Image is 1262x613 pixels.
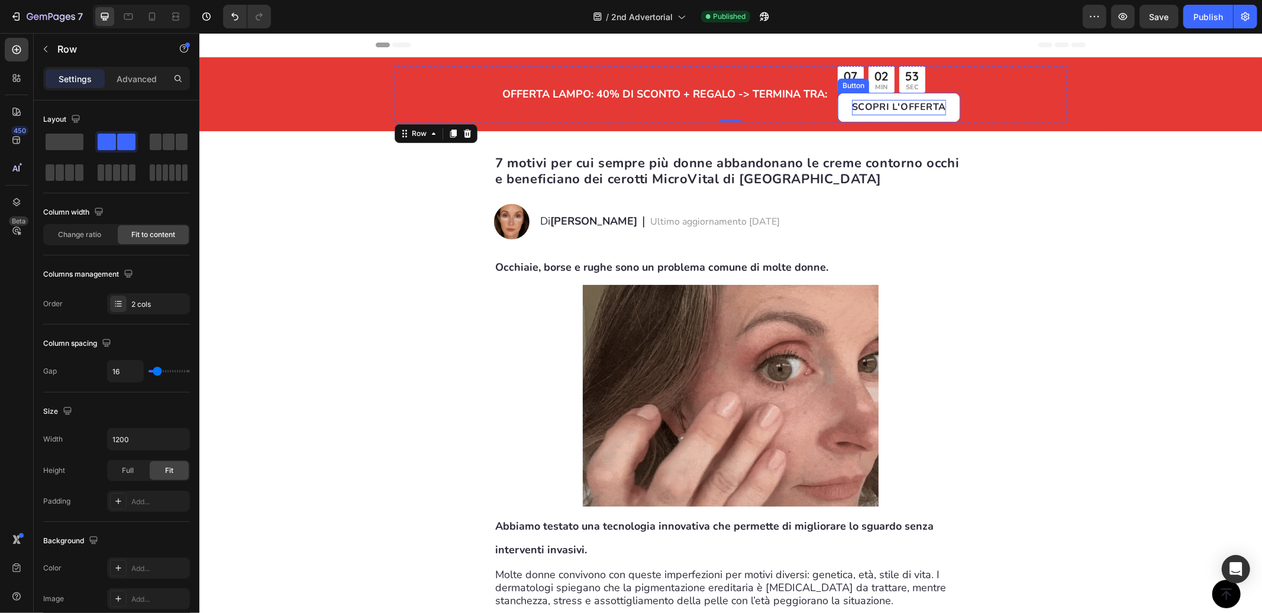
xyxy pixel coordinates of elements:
strong: [PERSON_NAME] [351,181,438,195]
input: Auto [108,361,143,382]
strong: Occhiaie, borse e rughe sono un problema comune di molte donne. [296,227,629,241]
p: Row [57,42,158,56]
div: Layout [43,112,83,128]
div: Add... [131,497,187,507]
span: Change ratio [59,229,102,240]
strong: 7 motivi per cui sempre più donne abbandonano le creme contorno occhi e beneficiano dei cerotti M... [296,121,760,155]
strong: SCOPRI L'OFFERTA [653,67,747,80]
button: Publish [1183,5,1233,28]
span: Ultimo aggiornamento [DATE] [451,182,580,195]
div: Padding [43,496,70,507]
div: Undo/Redo [223,5,271,28]
div: 2 cols [131,299,187,310]
div: Column width [43,205,106,220]
div: Height [43,465,65,476]
p: Advanced [117,73,157,85]
div: Size [43,404,75,420]
button: 7 [5,5,88,28]
span: Di [341,181,438,195]
div: 07 [644,35,659,51]
span: Fit [165,465,173,476]
p: SEC [706,51,719,57]
span: Fit to content [131,229,175,240]
span: | [443,180,446,196]
p: Settings [59,73,92,85]
iframe: Design area [199,33,1262,613]
img: gempages_584483187212681994-3d4463bd-0dd0-4100-afc5-59ad55093353.gif [383,252,679,473]
span: Full [122,465,134,476]
div: Column spacing [43,336,114,352]
strong: Abbiamo testato una tecnologia innovativa che permette di migliorare lo sguardo senza interventi ... [296,486,734,523]
div: Publish [1193,11,1223,23]
p: 7 [78,9,83,24]
div: Order [43,299,63,309]
div: 02 [675,35,689,51]
div: Background [43,533,101,549]
div: Add... [131,563,187,574]
div: Button [641,47,667,58]
span: Molte donne convivono con queste imperfezioni per motivi diversi: genetica, età, stile di vita. I... [296,534,747,575]
div: 53 [706,35,719,51]
div: Columns management [43,267,135,283]
div: Image [43,593,64,604]
div: Open Intercom Messenger [1222,555,1250,583]
div: Row [210,95,230,106]
span: / [606,11,609,23]
img: gempages_584483187212681994-72cd0b4f-4b67-4d4a-bda5-047a238104a2.png [295,171,330,206]
div: Beta [9,216,28,226]
button: <p><strong>SCOPRI L'OFFERTA</strong></p> [638,60,761,89]
div: Gap [43,366,57,377]
span: 2nd Advertorial [611,11,673,23]
div: Add... [131,594,187,605]
div: Width [43,434,63,445]
button: Save [1140,5,1179,28]
p: MIN [675,51,689,57]
span: Save [1150,12,1169,22]
div: Color [43,563,62,573]
div: 450 [11,126,28,135]
span: Published [713,11,745,22]
strong: OFFERTA LAMPO: 40% DI SCONTO + regalo -> termina tra: [303,54,628,68]
input: Auto [108,429,189,450]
